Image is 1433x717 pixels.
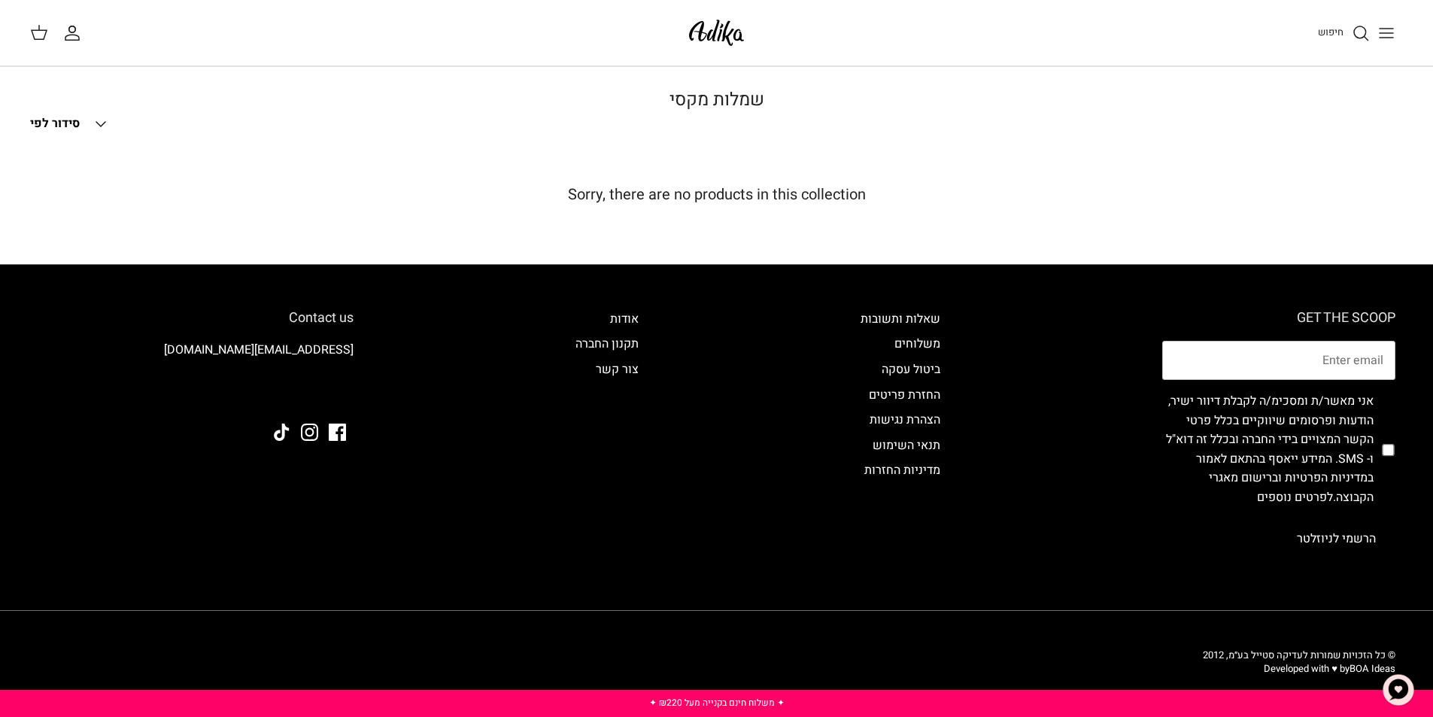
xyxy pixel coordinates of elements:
[30,114,80,132] span: סידור לפי
[30,108,110,141] button: סידור לפי
[864,461,940,479] a: מדיניות החזרות
[190,90,1243,111] h1: שמלות מקסי
[329,424,346,441] a: Facebook
[1318,24,1370,42] a: חיפוש
[63,24,87,42] a: החשבון שלי
[1203,662,1395,676] p: Developed with ♥ by
[870,411,940,429] a: הצהרת נגישות
[1376,667,1421,712] button: צ'אט
[649,696,785,709] a: ✦ משלוח חינם בקנייה מעל ₪220 ✦
[1162,341,1395,380] input: Email
[1162,310,1395,327] h6: GET THE SCOOP
[30,186,1403,204] h5: Sorry, there are no products in this collection
[685,15,748,50] img: Adika IL
[575,335,639,353] a: תקנון החברה
[861,310,940,328] a: שאלות ותשובות
[164,341,354,359] a: [EMAIL_ADDRESS][DOMAIN_NAME]
[846,310,955,557] div: Secondary navigation
[1370,17,1403,50] button: Toggle menu
[1203,648,1395,662] span: © כל הזכויות שמורות לעדיקה סטייל בע״מ, 2012
[1257,488,1333,506] a: לפרטים נוספים
[273,424,290,441] a: Tiktok
[312,383,354,403] img: Adika IL
[560,310,654,557] div: Secondary navigation
[1318,25,1343,39] span: חיפוש
[301,424,318,441] a: Instagram
[1162,392,1374,508] label: אני מאשר/ת ומסכימ/ה לקבלת דיוור ישיר, הודעות ופרסומים שיווקיים בכלל פרטי הקשר המצויים בידי החברה ...
[873,436,940,454] a: תנאי השימוש
[610,310,639,328] a: אודות
[882,360,940,378] a: ביטול עסקה
[1277,520,1395,557] button: הרשמי לניוזלטר
[596,360,639,378] a: צור קשר
[38,310,354,327] h6: Contact us
[894,335,940,353] a: משלוחים
[869,386,940,404] a: החזרת פריטים
[1350,661,1395,676] a: BOA Ideas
